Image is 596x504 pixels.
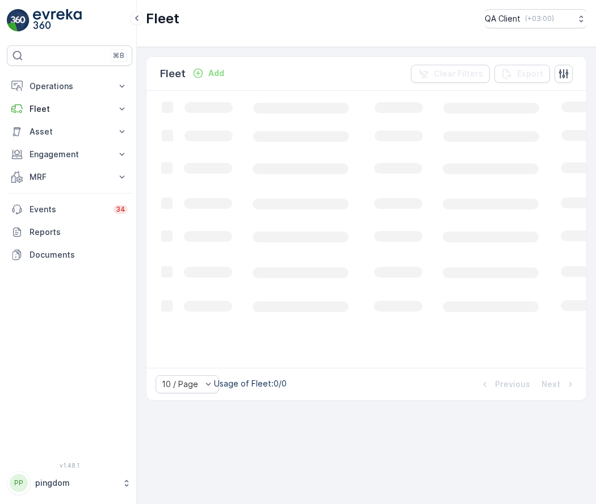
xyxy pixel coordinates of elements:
[208,68,224,79] p: Add
[33,9,82,32] img: logo_light-DOdMpM7g.png
[7,221,132,243] a: Reports
[7,98,132,120] button: Fleet
[30,149,110,160] p: Engagement
[542,379,560,390] p: Next
[30,226,128,238] p: Reports
[30,81,110,92] p: Operations
[30,204,107,215] p: Events
[478,377,531,391] button: Previous
[113,51,124,60] p: ⌘B
[495,379,530,390] p: Previous
[10,474,28,492] div: PP
[485,9,587,28] button: QA Client(+03:00)
[7,120,132,143] button: Asset
[434,68,483,79] p: Clear Filters
[7,9,30,32] img: logo
[30,126,110,137] p: Asset
[146,10,179,28] p: Fleet
[7,75,132,98] button: Operations
[525,14,554,23] p: ( +03:00 )
[7,166,132,188] button: MRF
[411,65,490,83] button: Clear Filters
[30,171,110,183] p: MRF
[540,377,577,391] button: Next
[7,143,132,166] button: Engagement
[485,13,521,24] p: QA Client
[7,471,132,495] button: PPpingdom
[7,198,132,221] a: Events34
[160,66,186,82] p: Fleet
[7,462,132,469] span: v 1.48.1
[517,68,543,79] p: Export
[35,477,116,489] p: pingdom
[7,243,132,266] a: Documents
[494,65,550,83] button: Export
[214,378,287,389] p: Usage of Fleet : 0/0
[116,205,125,214] p: 34
[30,249,128,261] p: Documents
[30,103,110,115] p: Fleet
[188,66,229,80] button: Add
